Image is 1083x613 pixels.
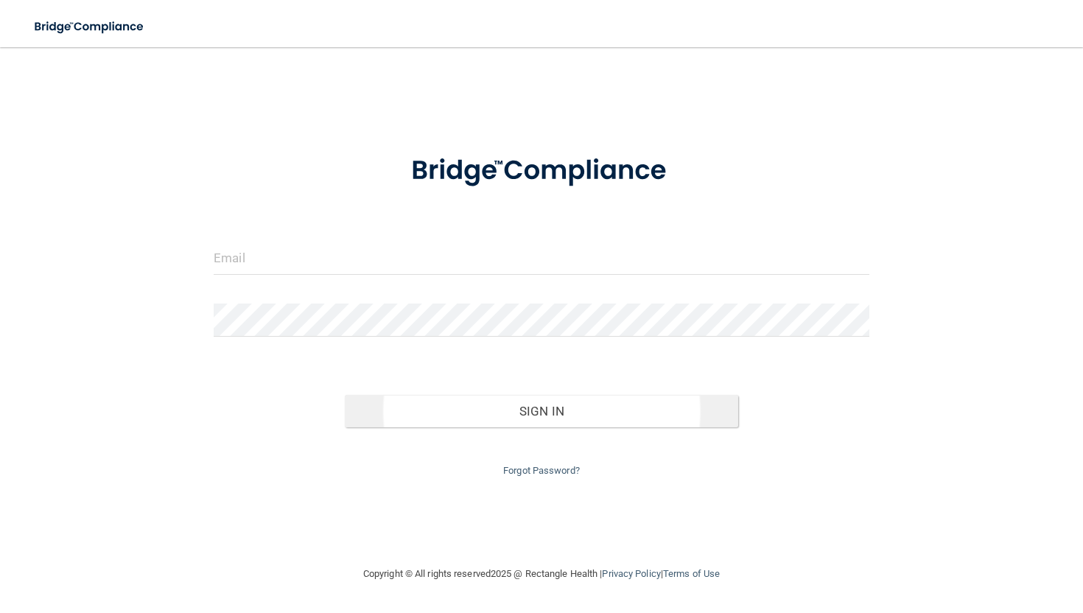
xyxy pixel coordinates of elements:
[828,508,1065,567] iframe: Drift Widget Chat Controller
[383,136,700,206] img: bridge_compliance_login_screen.278c3ca4.svg
[503,465,580,476] a: Forgot Password?
[22,12,158,42] img: bridge_compliance_login_screen.278c3ca4.svg
[345,395,738,427] button: Sign In
[214,242,869,275] input: Email
[663,568,720,579] a: Terms of Use
[602,568,660,579] a: Privacy Policy
[273,550,810,598] div: Copyright © All rights reserved 2025 @ Rectangle Health | |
